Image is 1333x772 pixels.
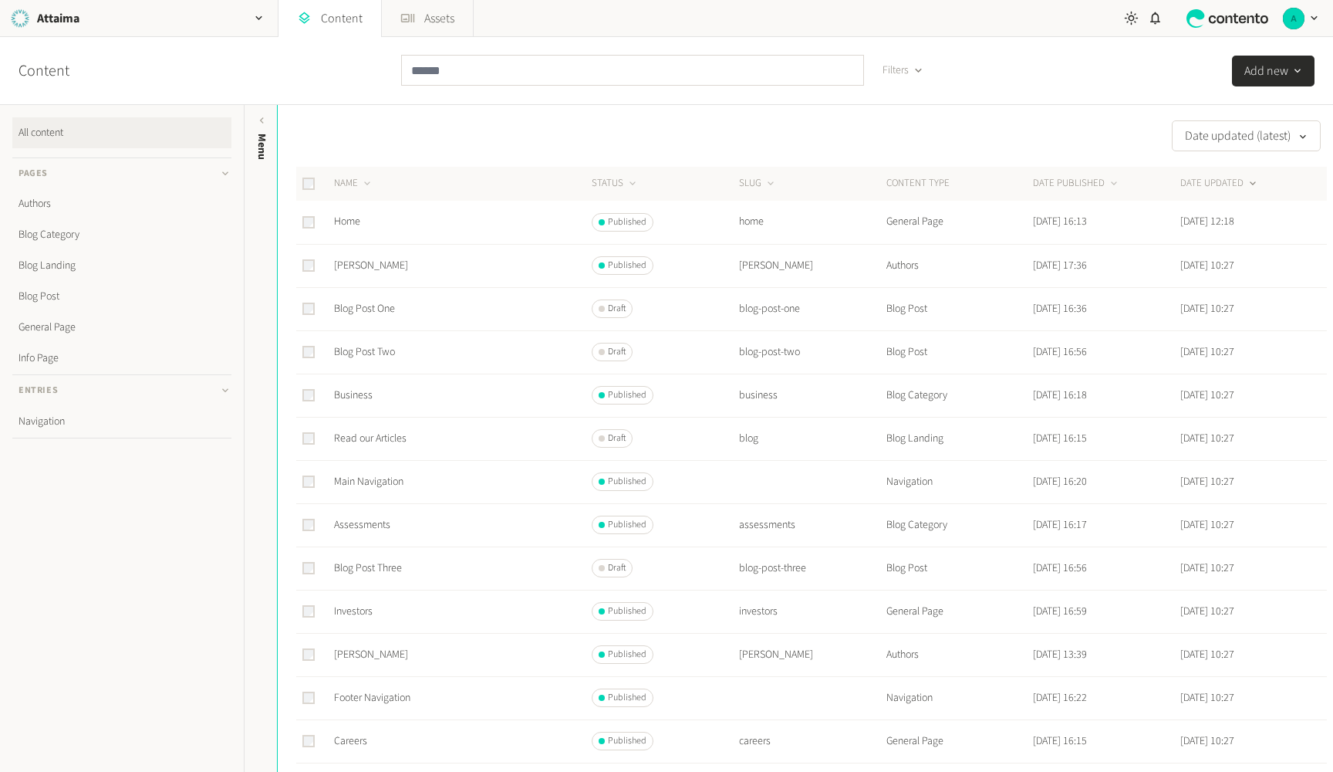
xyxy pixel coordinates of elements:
[1180,647,1234,662] time: [DATE] 10:27
[886,201,1033,244] td: General Page
[334,604,373,619] a: Investors
[19,167,48,181] span: Pages
[12,281,231,312] a: Blog Post
[1180,733,1234,749] time: [DATE] 10:27
[1172,120,1321,151] button: Date updated (latest)
[738,590,886,633] td: investors
[1033,176,1120,191] button: DATE PUBLISHED
[1180,301,1234,317] time: [DATE] 10:27
[608,302,626,316] span: Draft
[608,388,646,402] span: Published
[1232,56,1314,86] button: Add new
[334,560,402,576] a: Blog Post Three
[254,134,270,160] span: Menu
[886,374,1033,417] td: Blog Category
[738,287,886,330] td: blog-post-one
[886,417,1033,460] td: Blog Landing
[1180,604,1234,619] time: [DATE] 10:27
[739,176,777,191] button: SLUG
[886,676,1033,720] td: Navigation
[1180,474,1234,489] time: [DATE] 10:27
[12,406,231,437] a: Navigation
[738,374,886,417] td: business
[738,244,886,287] td: [PERSON_NAME]
[1033,517,1087,533] time: [DATE] 16:17
[886,547,1033,590] td: Blog Post
[738,503,886,547] td: assessments
[334,388,373,403] a: Business
[334,690,410,706] a: Footer Navigation
[608,259,646,273] span: Published
[1033,214,1087,229] time: [DATE] 16:13
[1033,604,1087,619] time: [DATE] 16:59
[334,733,367,749] a: Careers
[1180,517,1234,533] time: [DATE] 10:27
[334,214,360,229] a: Home
[1033,474,1087,489] time: [DATE] 16:20
[1180,690,1234,706] time: [DATE] 10:27
[886,244,1033,287] td: Authors
[334,431,407,446] a: Read our Articles
[1033,344,1087,360] time: [DATE] 16:56
[1033,388,1087,403] time: [DATE] 16:18
[608,345,626,359] span: Draft
[1180,560,1234,576] time: [DATE] 10:27
[1180,176,1259,191] button: DATE UPDATED
[12,188,231,219] a: Authors
[608,734,646,748] span: Published
[12,250,231,281] a: Blog Landing
[886,503,1033,547] td: Blog Category
[886,167,1033,201] th: CONTENT TYPE
[1033,431,1087,446] time: [DATE] 16:15
[738,633,886,676] td: [PERSON_NAME]
[334,647,408,662] a: [PERSON_NAME]
[334,176,373,191] button: NAME
[738,330,886,374] td: blog-post-two
[334,517,390,533] a: Assessments
[592,176,639,191] button: STATUS
[12,312,231,343] a: General Page
[334,301,395,317] a: Blog Post One
[1180,431,1234,446] time: [DATE] 10:27
[1033,690,1087,706] time: [DATE] 16:22
[608,475,646,489] span: Published
[12,219,231,250] a: Blog Category
[1033,733,1087,749] time: [DATE] 16:15
[19,59,105,83] h2: Content
[37,9,79,28] h2: Attaima
[886,633,1033,676] td: Authors
[1180,388,1234,403] time: [DATE] 10:27
[334,344,395,360] a: Blog Post Two
[738,417,886,460] td: blog
[12,343,231,374] a: Info Page
[1033,647,1087,662] time: [DATE] 13:39
[334,474,403,489] a: Main Navigation
[608,215,646,229] span: Published
[886,460,1033,503] td: Navigation
[9,8,31,29] img: Attaima
[608,561,626,575] span: Draft
[608,648,646,662] span: Published
[19,384,58,398] span: Entries
[870,55,936,86] button: Filters
[886,287,1033,330] td: Blog Post
[1033,258,1087,273] time: [DATE] 17:36
[608,691,646,705] span: Published
[1180,344,1234,360] time: [DATE] 10:27
[1180,258,1234,273] time: [DATE] 10:27
[334,258,408,273] a: [PERSON_NAME]
[12,117,231,148] a: All content
[886,720,1033,763] td: General Page
[608,518,646,532] span: Published
[886,590,1033,633] td: General Page
[1033,301,1087,317] time: [DATE] 16:36
[1283,8,1304,29] img: Adrian
[738,201,886,244] td: home
[1180,214,1234,229] time: [DATE] 12:18
[738,720,886,763] td: careers
[1033,560,1087,576] time: [DATE] 16:56
[608,604,646,618] span: Published
[608,432,626,445] span: Draft
[886,330,1033,374] td: Blog Post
